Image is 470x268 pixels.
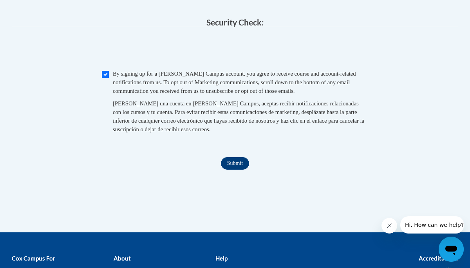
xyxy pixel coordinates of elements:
b: Help [215,255,228,262]
b: Accreditations [419,255,458,262]
iframe: Message from company [400,216,464,234]
iframe: Close message [381,218,397,234]
input: Submit [221,157,249,170]
b: Cox Campus For [12,255,55,262]
span: [PERSON_NAME] una cuenta en [PERSON_NAME] Campus, aceptas recibir notificaciones relacionadas con... [113,100,364,132]
iframe: reCAPTCHA [175,35,295,65]
span: Security Check: [206,17,264,27]
iframe: Button to launch messaging window [439,237,464,262]
b: About [114,255,131,262]
span: By signing up for a [PERSON_NAME] Campus account, you agree to receive course and account-related... [113,71,356,94]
